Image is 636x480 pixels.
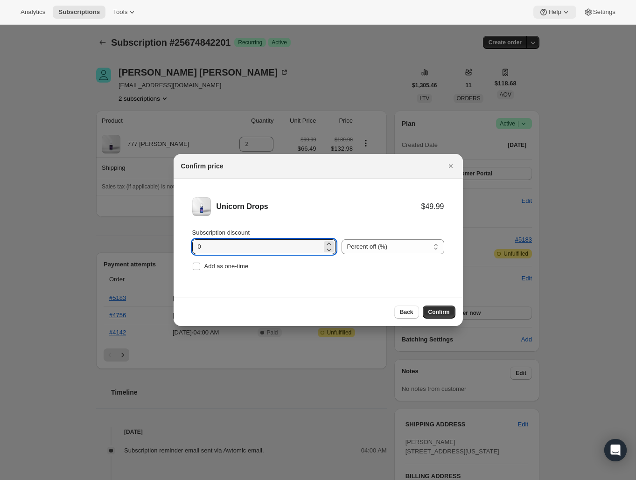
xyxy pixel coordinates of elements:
img: Unicorn Drops [192,197,211,216]
div: Open Intercom Messenger [604,439,627,461]
button: Settings [578,6,621,19]
span: Subscription discount [192,229,250,236]
span: Help [548,8,561,16]
button: Analytics [15,6,51,19]
span: Add as one-time [204,263,249,270]
button: Subscriptions [53,6,105,19]
button: Confirm [423,306,455,319]
span: Confirm [428,308,450,316]
span: Analytics [21,8,45,16]
span: Back [400,308,413,316]
div: Unicorn Drops [217,202,421,211]
button: Tools [107,6,142,19]
button: Back [394,306,419,319]
span: Tools [113,8,127,16]
div: $49.99 [421,202,444,211]
span: Subscriptions [58,8,100,16]
span: Settings [593,8,615,16]
button: Close [444,160,457,173]
h2: Confirm price [181,161,224,171]
button: Help [533,6,576,19]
